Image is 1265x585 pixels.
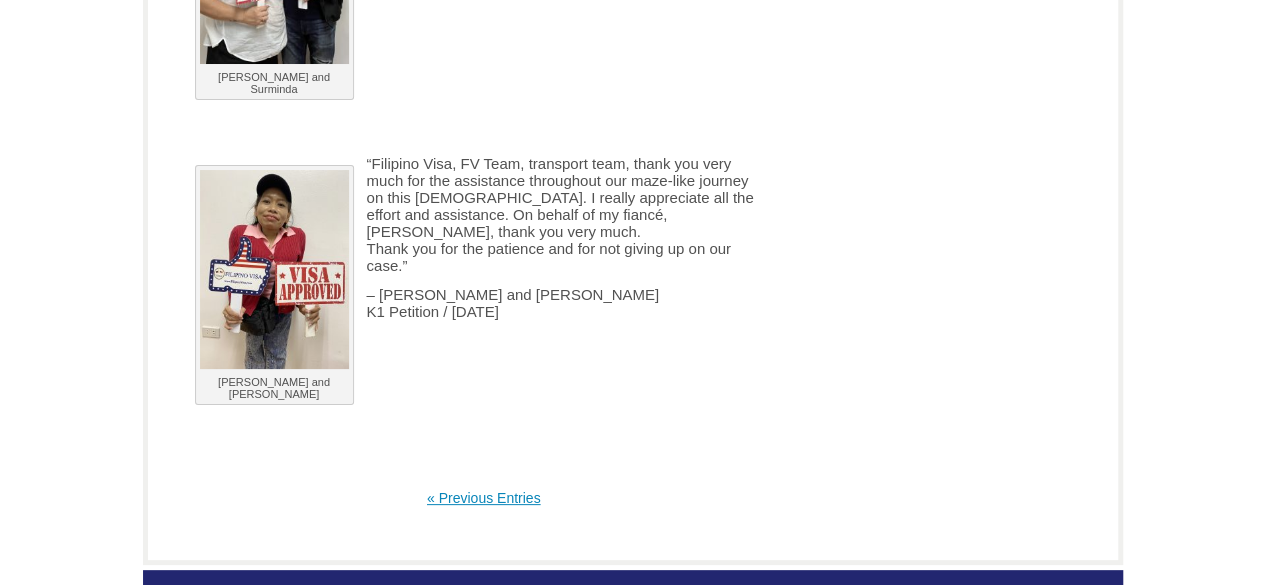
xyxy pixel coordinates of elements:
p: “Filipino Visa, FV Team, transport team, thank you very much for the assistance throughout our ma... [182,155,756,274]
span: – [PERSON_NAME] and [PERSON_NAME] K1 Petition / [DATE] [367,286,660,320]
p: [PERSON_NAME] and [PERSON_NAME] [200,376,349,400]
img: Andrew and Rosalyn [200,170,349,369]
a: « Previous Entries [427,490,541,506]
p: [PERSON_NAME] and Surminda [200,71,349,95]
